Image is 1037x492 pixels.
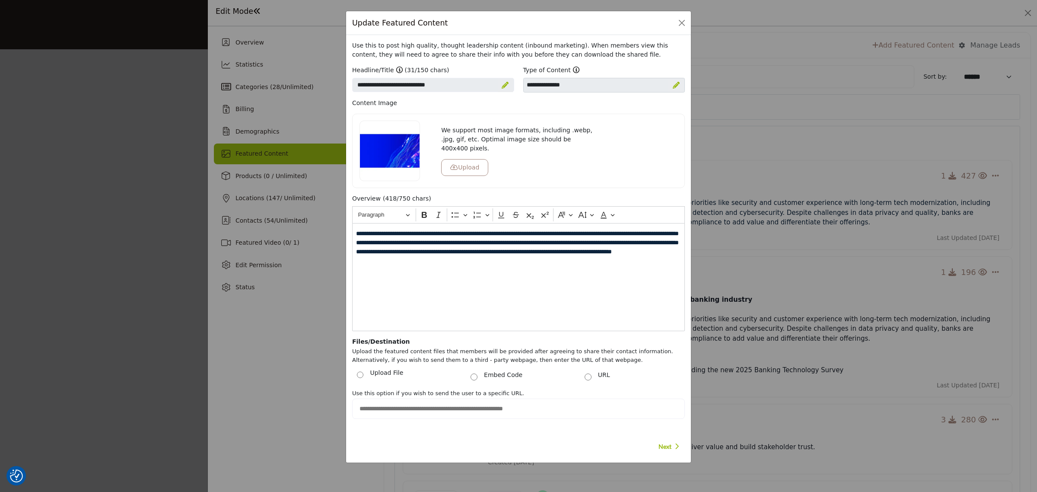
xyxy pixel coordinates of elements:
[598,371,610,380] label: URL
[407,67,447,73] span: 31/150 chars
[484,371,522,380] label: Embed Code
[352,66,394,75] label: Headline/Title
[352,99,685,108] p: Content Image
[352,399,685,419] input: Post Website URL
[405,66,449,75] span: ( )
[523,66,571,75] label: Type of Content
[354,208,414,222] button: Heading
[10,470,23,482] img: Revisit consent button
[352,41,685,59] p: Use this to post high quality, thought leadership content (inbound marketing). When members view ...
[676,17,688,29] button: Close
[358,210,403,220] span: Paragraph
[370,368,403,380] label: Upload File
[656,436,677,457] button: Next
[352,194,381,203] label: Overview
[352,17,448,29] h5: Update Featured Content
[658,442,671,451] span: Next
[441,126,596,153] p: We support most image formats, including .webp, .jpg, gif, etc. Optimal image size should be 400x...
[352,347,685,364] p: Upload the featured content files that members will be provided after agreeing to share their con...
[352,389,685,398] p: Use this option if you wish to send the user to a specific URL.
[383,194,431,203] span: (418/750 chars)
[352,206,685,223] div: Editor toolbar
[441,159,488,176] button: Upload
[352,338,410,345] b: Files/Destination
[352,78,514,93] input: Enter a compelling headline
[352,223,685,331] div: Editor editing area: main
[10,470,23,482] button: Consent Preferences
